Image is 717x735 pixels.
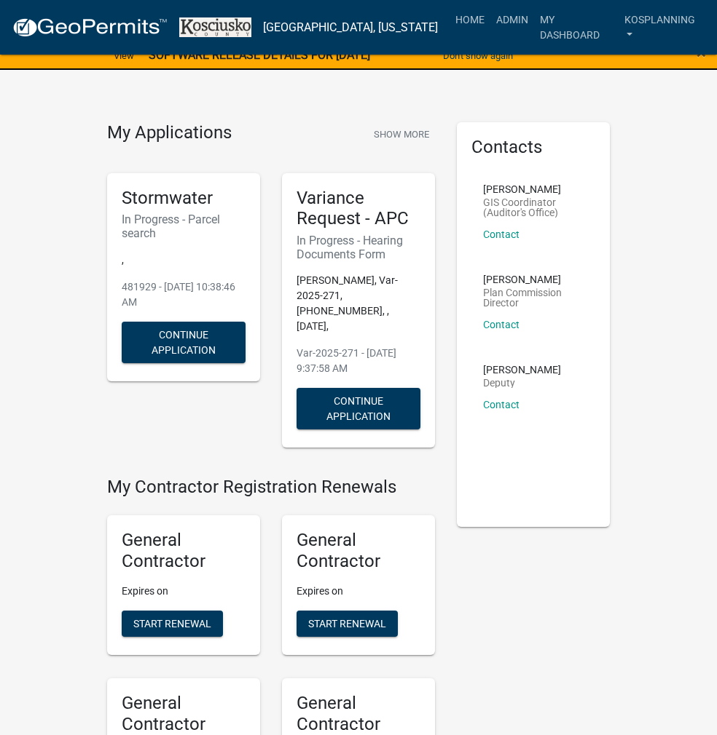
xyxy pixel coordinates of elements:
a: Home [450,6,490,33]
a: My Dashboard [534,6,619,49]
p: [PERSON_NAME] [483,274,584,285]
h4: My Applications [107,122,232,144]
p: Expires on [297,584,420,599]
h5: Stormwater [122,188,246,209]
a: Contact [483,399,520,410]
p: [PERSON_NAME] [483,365,561,375]
a: kosplanning [619,6,705,49]
a: View [108,44,140,68]
h6: In Progress - Parcel search [122,212,246,240]
span: Start Renewal [133,617,211,629]
button: Don't show again [437,44,519,68]
p: Deputy [483,378,561,388]
a: Admin [490,6,534,33]
button: Start Renewal [122,611,223,637]
h4: My Contractor Registration Renewals [107,477,435,498]
button: Continue Application [122,322,246,363]
button: Close [697,44,706,61]
p: Expires on [122,584,246,599]
a: Contact [483,319,520,330]
span: Start Renewal [308,617,386,629]
h5: Variance Request - APC [297,188,420,230]
p: , [122,253,246,268]
img: Kosciusko County, Indiana [179,17,251,36]
strong: SOFTWARE RELEASE DETAILS FOR [DATE] [149,48,370,62]
h5: General Contractor [297,693,420,735]
p: 481929 - [DATE] 10:38:46 AM [122,279,246,310]
p: Var-2025-271 - [DATE] 9:37:58 AM [297,346,420,376]
button: Start Renewal [297,611,398,637]
button: Continue Application [297,388,420,429]
a: Contact [483,229,520,240]
p: GIS Coordinator (Auditor's Office) [483,197,584,218]
p: [PERSON_NAME] [483,184,584,194]
a: [GEOGRAPHIC_DATA], [US_STATE] [263,15,438,40]
h6: In Progress - Hearing Documents Form [297,234,420,261]
h5: General Contractor [297,530,420,572]
h5: Contacts [471,137,595,158]
p: [PERSON_NAME], Var-2025-271, [PHONE_NUMBER], , [DATE], [297,273,420,334]
h5: General Contractor [122,530,246,572]
h5: General Contractor [122,693,246,735]
p: Plan Commission Director [483,287,584,308]
button: Show More [368,122,435,146]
